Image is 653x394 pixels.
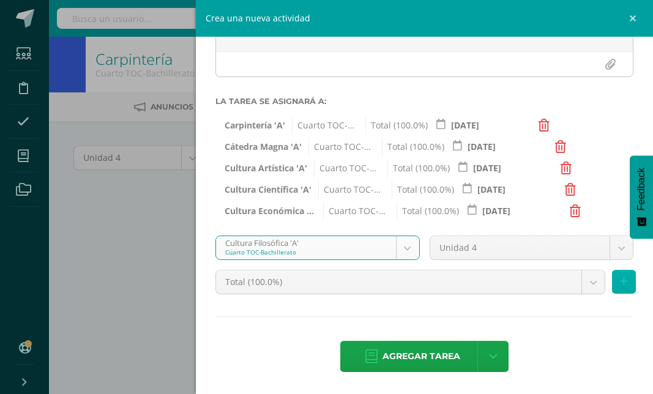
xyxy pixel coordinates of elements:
span: Unidad 4 [439,236,600,259]
div: Cuarto TOC-Bachillerato [225,248,386,256]
span: Cultura Económica y Financiera 'A' [225,202,316,220]
span: Total (100.0%) [387,159,450,177]
button: Feedback - Mostrar encuesta [630,155,653,239]
span: Total (100.0%) [365,116,428,135]
span: Cuarto TOC-Bachillerato [318,180,385,199]
span: Total (100.0%) [382,138,444,156]
label: La tarea se asignará a: [215,97,633,106]
span: Agregar tarea [382,341,460,371]
span: Total (100.0%) [392,180,454,199]
a: Cultura Filosófica 'A'Cuarto TOC-Bachillerato [216,236,419,259]
span: Cuarto TOC-Bachillerato [292,116,359,135]
span: Total (100.0%) [397,202,459,220]
span: Cultura Científica 'A' [225,180,312,199]
span: Total (100.0%) [225,270,572,294]
span: Cuarto TOC-Bachillerato [323,202,390,220]
span: Cátedra Magna 'A' [225,138,302,156]
span: Cuarto TOC-Bachillerato [308,138,375,156]
div: Cultura Filosófica 'A' [225,236,386,248]
span: Carpintería 'A' [225,116,285,135]
a: Unidad 4 [430,236,633,259]
span: Cuarto TOC-Bachillerato [314,159,381,177]
span: Feedback [636,168,647,210]
span: Cultura Artística 'A' [225,159,307,177]
a: Total (100.0%) [216,270,605,294]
